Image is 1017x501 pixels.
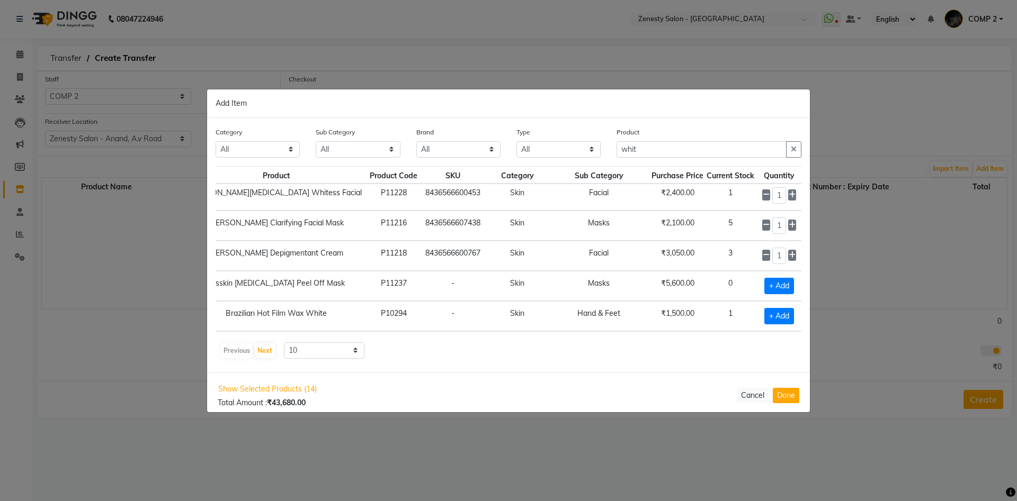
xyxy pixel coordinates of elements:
[705,180,756,211] td: 1
[652,171,703,180] span: Purchase Price
[487,241,548,271] td: Skin
[368,331,419,361] td: P11240
[650,211,705,241] td: ₹2,100.00
[184,166,368,184] th: Product
[419,301,487,331] td: -
[548,271,650,301] td: Masks
[207,89,810,118] div: Add Item
[487,301,548,331] td: Skin
[216,127,242,137] label: Category
[705,166,756,184] th: Current Stock
[368,301,419,331] td: P10294
[548,331,650,361] td: Body Care
[650,180,705,211] td: ₹2,400.00
[184,331,368,361] td: Depilah White Chocolate Brazilian Hot Film Wax
[368,271,419,301] td: P11237
[764,308,794,324] span: + Add
[487,211,548,241] td: Skin
[773,388,799,403] button: Done
[756,166,802,184] th: Quantity
[705,271,756,301] td: 0
[218,398,306,407] span: Total Amount :
[487,271,548,301] td: Skin
[487,166,548,184] th: Category
[764,278,794,294] span: + Add
[316,127,355,137] label: Sub Category
[419,331,487,361] td: -
[650,331,705,361] td: ₹1,600.00
[617,141,787,158] input: Search or Scan Product
[548,241,650,271] td: Facial
[416,127,434,137] label: Brand
[419,211,487,241] td: 8436566607438
[368,180,419,211] td: P11228
[516,127,530,137] label: Type
[548,211,650,241] td: Masks
[705,331,756,361] td: 1
[267,398,306,407] b: ₹43,680.00
[650,271,705,301] td: ₹5,600.00
[617,127,639,137] label: Product
[184,241,368,271] td: [PERSON_NAME] Depigmentant Cream
[419,271,487,301] td: -
[184,271,368,301] td: Blisskin [MEDICAL_DATA] Peel Off Mask
[419,180,487,211] td: 8436566600453
[650,241,705,271] td: ₹3,050.00
[705,301,756,331] td: 1
[487,331,548,361] td: Skin
[548,180,650,211] td: Facial
[419,241,487,271] td: 8436566600767
[184,211,368,241] td: [PERSON_NAME] Clarifying Facial Mask
[184,180,368,211] td: [PERSON_NAME][MEDICAL_DATA] Whitess Facial
[368,241,419,271] td: P11218
[184,301,368,331] td: Brazilian Hot Film Wax White
[548,166,650,184] th: Sub Category
[548,301,650,331] td: Hand & Feet
[218,383,317,395] span: Show Selected Products (14)
[705,211,756,241] td: 5
[368,211,419,241] td: P11216
[705,241,756,271] td: 3
[650,301,705,331] td: ₹1,500.00
[737,388,769,403] button: Cancel
[368,166,419,184] th: Product Code
[487,180,548,211] td: Skin
[255,343,275,358] button: Next
[419,166,487,184] th: SKU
